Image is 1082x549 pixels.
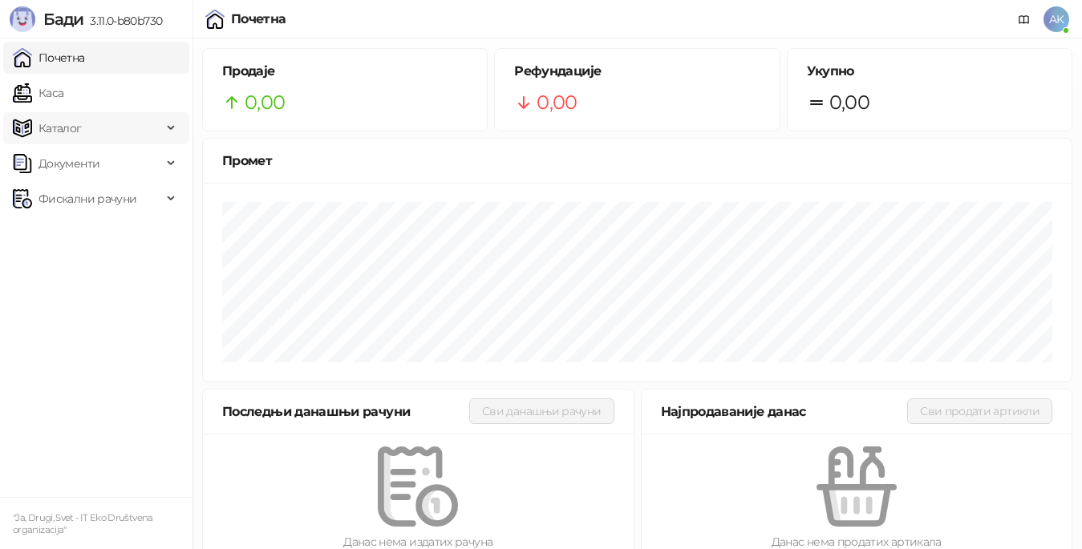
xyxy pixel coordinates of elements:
[38,147,99,180] span: Документи
[222,62,468,81] h5: Продаје
[13,77,63,109] a: Каса
[537,87,577,118] span: 0,00
[1011,6,1037,32] a: Документација
[807,62,1052,81] h5: Укупно
[1044,6,1069,32] span: AK
[514,62,760,81] h5: Рефундације
[13,42,85,74] a: Почетна
[222,151,1052,171] div: Промет
[222,402,469,422] div: Последњи данашњи рачуни
[38,183,136,215] span: Фискални рачуни
[469,398,614,424] button: Сви данашњи рачуни
[10,6,35,32] img: Logo
[13,512,153,535] small: "Ja, Drugi, Svet - IT Eko Društvena organizacija"
[43,10,83,29] span: Бади
[829,87,869,118] span: 0,00
[38,112,82,144] span: Каталог
[907,398,1052,424] button: Сви продати артикли
[83,14,162,28] span: 3.11.0-b80b730
[231,13,286,26] div: Почетна
[661,402,908,422] div: Најпродаваније данас
[245,87,285,118] span: 0,00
